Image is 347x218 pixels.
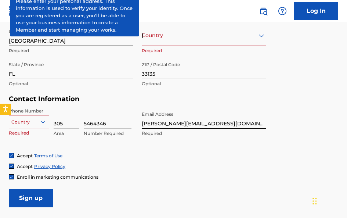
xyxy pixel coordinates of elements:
[9,81,133,87] p: Optional
[54,130,79,137] p: Area
[9,47,133,54] p: Required
[142,130,266,137] p: Required
[34,164,65,169] a: Privacy Policy
[142,81,266,87] p: Optional
[17,153,33,158] span: Accept
[259,7,268,15] img: search
[17,164,33,169] span: Accept
[294,2,338,20] a: Log In
[275,4,290,18] div: Help
[9,130,49,136] p: Required
[312,190,317,212] div: Drag
[84,130,131,137] p: Number Required
[34,153,62,158] a: Terms of Use
[9,175,14,179] img: checkbox
[310,183,347,218] iframe: Chat Widget
[256,4,271,18] a: Public Search
[9,153,14,158] img: checkbox
[9,164,14,168] img: checkbox
[17,174,98,180] span: Enroll in marketing communications
[278,7,287,15] img: help
[9,189,53,207] input: Sign up
[142,47,266,54] p: Required
[9,95,266,103] h5: Contact Information
[9,6,37,16] img: MLC Logo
